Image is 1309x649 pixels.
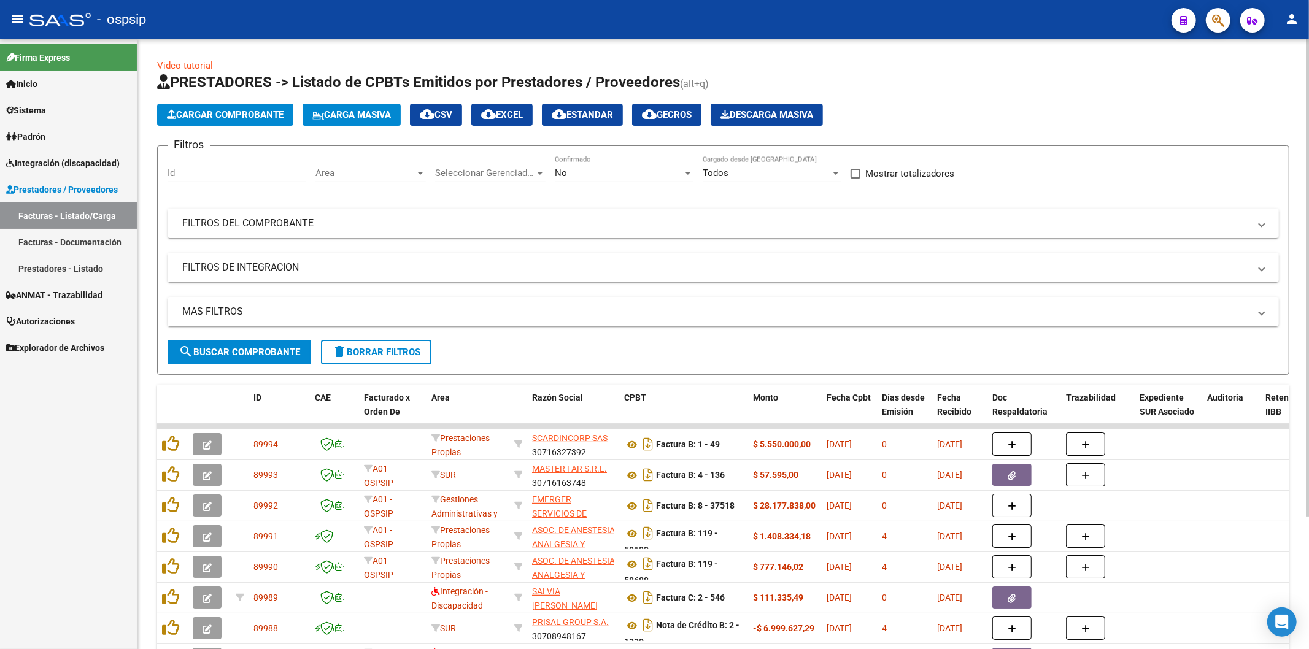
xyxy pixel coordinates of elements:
[827,623,852,633] span: [DATE]
[364,556,393,580] span: A01 - OSPSIP
[1202,385,1261,439] datatable-header-cell: Auditoria
[1284,12,1299,26] mat-icon: person
[364,494,393,518] span: A01 - OSPSIP
[882,562,887,572] span: 4
[471,104,533,126] button: EXCEL
[410,104,462,126] button: CSV
[827,439,852,449] span: [DATE]
[882,439,887,449] span: 0
[882,623,887,633] span: 4
[6,315,75,328] span: Autorizaciones
[624,393,646,402] span: CPBT
[532,393,583,402] span: Razón Social
[642,109,692,120] span: Gecros
[555,167,567,179] span: No
[703,167,728,179] span: Todos
[624,559,718,586] strong: Factura B: 119 - 58688
[481,107,496,121] mat-icon: cloud_download
[542,104,623,126] button: Estandar
[619,385,748,439] datatable-header-cell: CPBT
[431,393,450,402] span: Area
[253,470,278,480] span: 89993
[532,523,614,549] div: 30586999512
[532,617,609,627] span: PRISAL GROUP S.A.
[364,525,393,549] span: A01 - OSPSIP
[753,393,778,402] span: Monto
[937,623,962,633] span: [DATE]
[303,104,401,126] button: Carga Masiva
[937,531,962,541] span: [DATE]
[640,434,656,454] i: Descargar documento
[640,496,656,515] i: Descargar documento
[932,385,987,439] datatable-header-cell: Fecha Recibido
[97,6,146,33] span: - ospsip
[656,440,720,450] strong: Factura B: 1 - 49
[157,74,680,91] span: PRESTADORES -> Listado de CPBTs Emitidos por Prestadores / Proveedores
[748,385,822,439] datatable-header-cell: Monto
[656,470,725,480] strong: Factura B: 4 - 136
[168,136,210,153] h3: Filtros
[624,529,718,555] strong: Factura B: 119 - 58689
[640,523,656,543] i: Descargar documento
[753,439,811,449] strong: $ 5.550.000,00
[431,586,488,610] span: Integración - Discapacidad
[753,593,803,602] strong: $ 111.335,49
[253,531,278,541] span: 89991
[435,167,535,179] span: Seleccionar Gerenciador
[321,340,431,364] button: Borrar Filtros
[532,586,598,610] span: SALVIA [PERSON_NAME]
[992,393,1048,417] span: Doc Respaldatoria
[332,344,347,359] mat-icon: delete
[1140,393,1194,417] span: Expediente SUR Asociado
[364,393,410,417] span: Facturado x Orden De
[827,593,852,602] span: [DATE]
[359,385,427,439] datatable-header-cell: Facturado x Orden De
[10,12,25,26] mat-icon: menu
[937,562,962,572] span: [DATE]
[827,501,852,510] span: [DATE]
[552,109,613,120] span: Estandar
[427,385,509,439] datatable-header-cell: Area
[632,104,701,126] button: Gecros
[6,130,45,144] span: Padrón
[640,465,656,485] i: Descargar documento
[656,501,735,511] strong: Factura B: 8 - 37518
[865,166,954,181] span: Mostrar totalizadores
[431,623,456,633] span: SUR
[656,593,725,603] strong: Factura C: 2 - 546
[532,431,614,457] div: 30716327392
[364,464,393,488] span: A01 - OSPSIP
[253,501,278,510] span: 89992
[1265,393,1305,417] span: Retencion IIBB
[253,593,278,602] span: 89989
[532,462,614,488] div: 30716163748
[640,554,656,574] i: Descargar documento
[753,531,811,541] strong: $ 1.408.334,18
[168,209,1279,238] mat-expansion-panel-header: FILTROS DEL COMPROBANTE
[711,104,823,126] button: Descarga Masiva
[431,470,456,480] span: SUR
[624,621,739,647] strong: Nota de Crédito B: 2 - 1330
[6,104,46,117] span: Sistema
[827,393,871,402] span: Fecha Cpbt
[937,470,962,480] span: [DATE]
[253,562,278,572] span: 89990
[937,393,971,417] span: Fecha Recibido
[168,340,311,364] button: Buscar Comprobante
[822,385,877,439] datatable-header-cell: Fecha Cpbt
[168,297,1279,326] mat-expansion-panel-header: MAS FILTROS
[532,585,614,610] div: 27255829225
[249,385,310,439] datatable-header-cell: ID
[1061,385,1135,439] datatable-header-cell: Trazabilidad
[182,305,1249,318] mat-panel-title: MAS FILTROS
[6,77,37,91] span: Inicio
[882,501,887,510] span: 0
[532,493,614,518] div: 30677512519
[332,347,420,358] span: Borrar Filtros
[680,78,709,90] span: (alt+q)
[532,494,587,532] span: EMERGER SERVICIOS DE SALUD S.A.
[179,344,193,359] mat-icon: search
[431,525,490,549] span: Prestaciones Propias
[532,525,615,577] span: ASOC. DE ANESTESIA ANALGESIA Y REANIMACION DE [GEOGRAPHIC_DATA]
[827,531,852,541] span: [DATE]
